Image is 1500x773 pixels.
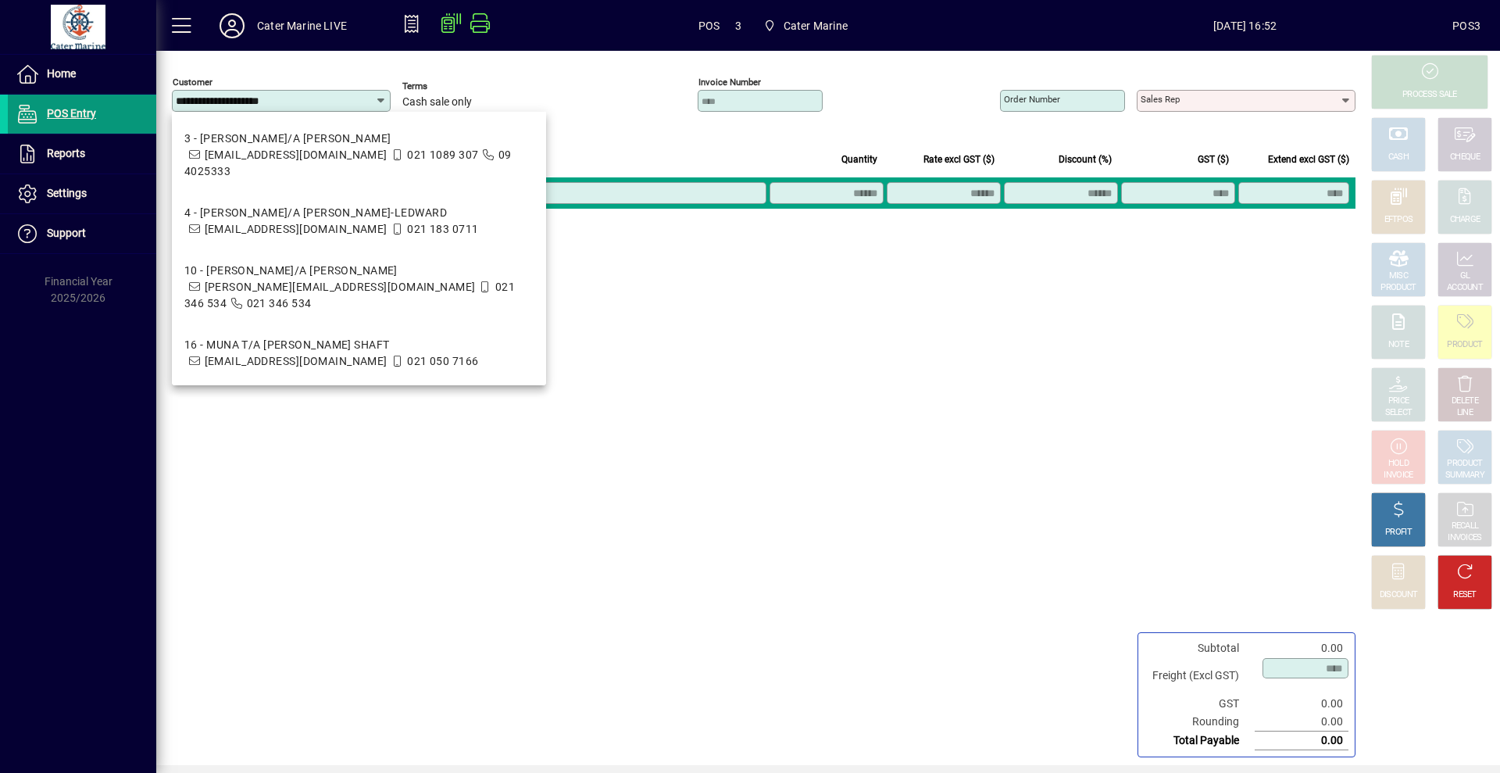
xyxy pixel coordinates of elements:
mat-label: Order number [1004,94,1060,105]
div: PRICE [1388,395,1409,407]
div: EFTPOS [1384,214,1413,226]
div: PROCESS SALE [1402,89,1457,101]
span: Cater Marine [784,13,848,38]
span: Terms [402,81,496,91]
td: 0.00 [1255,695,1348,713]
span: GST ($) [1198,151,1229,168]
div: GL [1460,270,1470,282]
div: 10 - [PERSON_NAME]/A [PERSON_NAME] [184,263,534,279]
div: 16 - MUNA T/A [PERSON_NAME] SHAFT [184,337,479,353]
div: MISC [1389,270,1408,282]
div: PRODUCT [1447,339,1482,351]
a: Reports [8,134,156,174]
div: 3 - [PERSON_NAME]/A [PERSON_NAME] [184,131,534,147]
td: GST [1145,695,1255,713]
span: Home [47,67,76,80]
td: 0.00 [1255,713,1348,732]
span: Quantity [841,151,877,168]
mat-label: Sales rep [1141,94,1180,105]
div: 4 - [PERSON_NAME]/A [PERSON_NAME]-LEDWARD [184,205,479,221]
div: POS3 [1452,13,1480,38]
td: 0.00 [1255,732,1348,750]
div: INVOICES [1448,532,1481,544]
span: Support [47,227,86,239]
span: [EMAIL_ADDRESS][DOMAIN_NAME] [205,355,387,367]
div: CHEQUE [1450,152,1480,163]
mat-option: 3 - SARRIE T/A ANTJE MULLER [172,118,546,192]
span: POS Entry [47,107,96,120]
mat-label: Invoice number [698,77,761,88]
mat-option: 4 - Amadis T/A LILY KOZMIAN-LEDWARD [172,192,546,250]
div: CHARGE [1450,214,1480,226]
div: PRODUCT [1447,458,1482,470]
div: Cater Marine LIVE [257,13,347,38]
td: Total Payable [1145,732,1255,750]
span: 3 [735,13,741,38]
div: DISCOUNT [1380,589,1417,601]
div: PRODUCT [1380,282,1416,294]
span: 021 1089 307 [407,149,478,161]
span: POS [698,13,720,38]
span: [PERSON_NAME][EMAIL_ADDRESS][DOMAIN_NAME] [205,281,476,293]
a: Settings [8,174,156,213]
div: ACCOUNT [1447,282,1483,294]
span: 021 050 7166 [407,355,478,367]
span: [EMAIL_ADDRESS][DOMAIN_NAME] [205,223,387,235]
span: [DATE] 16:52 [1037,13,1452,38]
span: 021 183 0711 [407,223,478,235]
span: Cash sale only [402,96,472,109]
span: Discount (%) [1059,151,1112,168]
span: Settings [47,187,87,199]
td: 0.00 [1255,639,1348,657]
div: LINE [1457,407,1473,419]
td: Rounding [1145,713,1255,732]
span: Cater Marine [757,12,854,40]
td: Freight (Excl GST) [1145,657,1255,695]
div: PROFIT [1385,527,1412,539]
div: RESET [1453,589,1477,601]
span: Extend excl GST ($) [1268,151,1349,168]
td: Subtotal [1145,639,1255,657]
div: HOLD [1388,458,1409,470]
a: Home [8,55,156,94]
span: 021 346 534 [247,297,312,310]
span: Reports [47,147,85,159]
mat-label: Customer [173,77,212,88]
button: Profile [207,12,257,40]
div: CASH [1388,152,1409,163]
div: INVOICE [1384,470,1412,481]
div: SUMMARY [1445,470,1484,481]
div: RECALL [1452,521,1479,532]
span: Rate excl GST ($) [923,151,995,168]
mat-option: 51 - Flashgirl T/A Warwick Tompkins [172,382,546,440]
mat-option: 16 - MUNA T/A MALCOM SHAFT [172,324,546,382]
div: SELECT [1385,407,1412,419]
span: [EMAIL_ADDRESS][DOMAIN_NAME] [205,149,387,161]
div: DELETE [1452,395,1478,407]
a: Support [8,214,156,253]
mat-option: 10 - ILANDA T/A Mike Pratt [172,250,546,324]
div: NOTE [1388,339,1409,351]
